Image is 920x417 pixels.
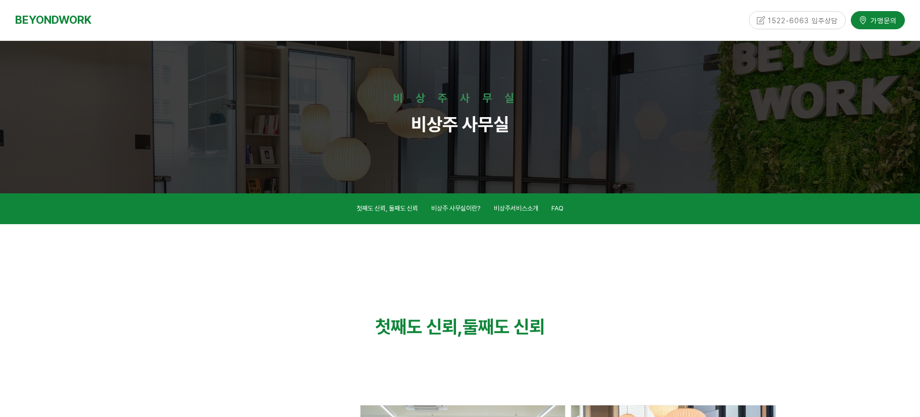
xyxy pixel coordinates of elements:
a: 비상주 사무실이란? [431,203,480,217]
strong: 비상주사무실 [393,91,527,105]
span: 가맹문의 [867,15,897,25]
a: BEYONDWORK [15,11,91,29]
a: 가맹문의 [851,11,905,29]
a: 첫째도 신뢰, 둘째도 신뢰 [356,203,418,217]
strong: 비상주 사무실 [411,114,509,135]
span: 비상주서비스소개 [494,204,538,212]
strong: 첫째도 신뢰, [375,316,463,338]
span: 비상주 사무실이란? [431,204,480,212]
span: FAQ [551,204,564,212]
span: 첫째도 신뢰, 둘째도 신뢰 [356,204,418,212]
a: 비상주서비스소개 [494,203,538,217]
a: FAQ [551,203,564,217]
strong: 둘째도 신뢰 [463,316,545,338]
